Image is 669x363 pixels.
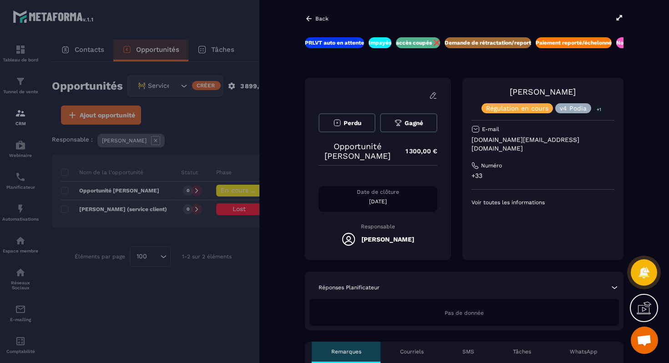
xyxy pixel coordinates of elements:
[486,105,548,111] p: Régulation en cours
[560,105,587,111] p: v4 Podia
[380,113,437,132] button: Gagné
[315,15,329,22] p: Back
[319,113,375,132] button: Perdu
[471,136,614,153] p: [DOMAIN_NAME][EMAIL_ADDRESS][DOMAIN_NAME]
[405,120,423,126] span: Gagné
[396,142,437,160] p: 1 300,00 €
[510,87,576,96] a: [PERSON_NAME]
[400,348,424,355] p: Courriels
[631,327,658,354] a: Ouvrir le chat
[319,141,396,161] p: Opportunité [PERSON_NAME]
[513,348,531,355] p: Tâches
[462,348,474,355] p: SMS
[481,162,502,169] p: Numéro
[319,198,437,205] p: [DATE]
[396,39,440,46] p: accès coupés ❌
[319,223,437,230] p: Responsable
[305,39,364,46] p: PRLVT auto en attente
[570,348,598,355] p: WhatsApp
[331,348,361,355] p: Remarques
[471,171,614,180] p: +33
[536,39,612,46] p: Paiement reporté/échelonné
[319,188,437,196] p: Date de clôture
[319,284,380,291] p: Réponses Planificateur
[482,126,499,133] p: E-mail
[445,310,484,316] span: Pas de donnée
[593,105,604,114] p: +1
[361,236,414,243] h5: [PERSON_NAME]
[344,120,361,126] span: Perdu
[445,39,531,46] p: Demande de rétractation/report
[369,39,391,46] p: Impayés
[471,199,614,206] p: Voir toutes les informations
[616,39,643,46] p: Nouveaux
